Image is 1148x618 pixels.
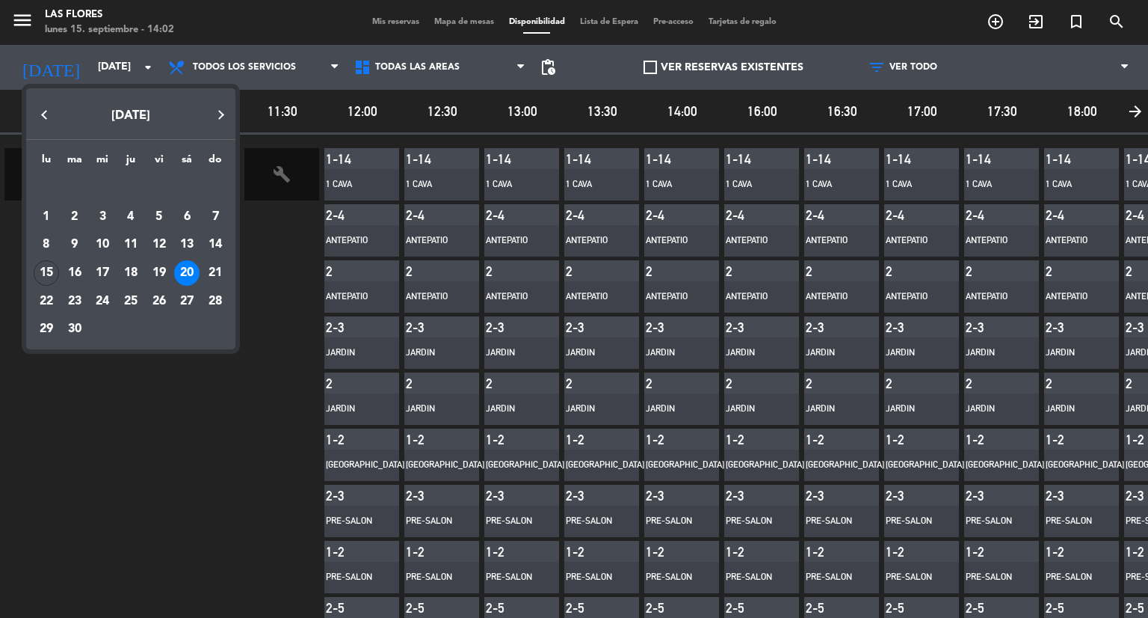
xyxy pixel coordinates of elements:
td: 30 de septiembre de 2025 [61,316,89,344]
div: 23 [62,289,87,314]
button: Next month [206,100,235,129]
div: 5 [146,204,172,230]
td: 19 de septiembre de 2025 [145,259,173,287]
th: jueves [117,151,145,174]
div: 18 [118,260,143,286]
div: 2 [62,204,87,230]
td: 13 de septiembre de 2025 [173,231,202,260]
td: 1 de septiembre de 2025 [32,203,61,231]
td: 14 de septiembre de 2025 [201,231,229,260]
div: 21 [203,260,228,286]
div: 27 [174,289,200,314]
div: 11 [118,232,143,257]
div: 22 [34,289,59,314]
div: 13 [174,232,200,257]
td: SEP. [32,174,229,203]
div: 28 [203,289,228,314]
td: 16 de septiembre de 2025 [61,259,89,287]
div: 16 [62,260,87,286]
td: 26 de septiembre de 2025 [145,287,173,316]
td: 8 de septiembre de 2025 [32,231,61,260]
th: lunes [32,151,61,174]
td: 17 de septiembre de 2025 [88,259,117,287]
td: 7 de septiembre de 2025 [201,203,229,231]
div: 24 [90,289,115,314]
span: [DATE] [111,110,150,122]
th: martes [61,151,89,174]
div: 17 [90,260,115,286]
div: 8 [34,232,59,257]
td: 5 de septiembre de 2025 [145,203,173,231]
td: 2 de septiembre de 2025 [61,203,89,231]
td: 11 de septiembre de 2025 [117,231,145,260]
td: 3 de septiembre de 2025 [88,203,117,231]
div: 15 [34,260,59,286]
td: 22 de septiembre de 2025 [32,287,61,316]
div: 3 [90,204,115,230]
td: 18 de septiembre de 2025 [117,259,145,287]
td: 12 de septiembre de 2025 [145,231,173,260]
th: sábado [173,151,202,174]
td: 25 de septiembre de 2025 [117,287,145,316]
div: 10 [90,232,115,257]
td: 10 de septiembre de 2025 [88,231,117,260]
div: 30 [62,317,87,343]
div: 29 [34,317,59,343]
th: miércoles [88,151,117,174]
div: 1 [34,204,59,230]
td: 6 de septiembre de 2025 [173,203,202,231]
div: 9 [62,232,87,257]
div: 4 [118,204,143,230]
div: 20 [174,260,200,286]
td: 28 de septiembre de 2025 [201,287,229,316]
td: 29 de septiembre de 2025 [32,316,61,344]
th: domingo [201,151,229,174]
th: viernes [145,151,173,174]
div: 7 [203,204,228,230]
button: Choose month and year [29,103,232,129]
td: 4 de septiembre de 2025 [117,203,145,231]
div: 6 [174,204,200,230]
div: 12 [146,232,172,257]
div: 14 [203,232,228,257]
button: Previous month [29,100,59,129]
td: 15 de septiembre de 2025 [32,259,61,287]
td: 20 de septiembre de 2025 [173,259,202,287]
td: 24 de septiembre de 2025 [88,287,117,316]
td: 23 de septiembre de 2025 [61,287,89,316]
div: 19 [146,260,172,286]
div: 26 [146,289,172,314]
div: 25 [118,289,143,314]
td: 9 de septiembre de 2025 [61,231,89,260]
td: 21 de septiembre de 2025 [201,259,229,287]
td: 27 de septiembre de 2025 [173,287,202,316]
